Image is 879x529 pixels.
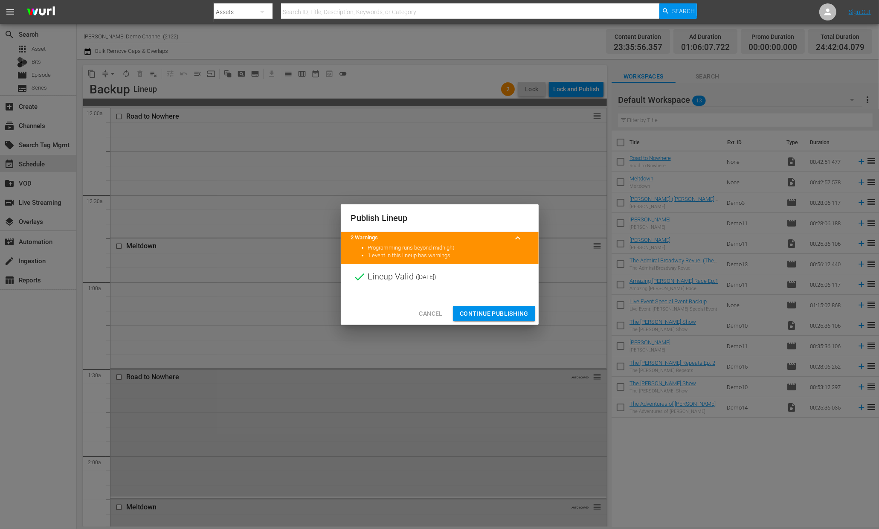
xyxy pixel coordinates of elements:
span: Cancel [419,308,442,319]
a: Sign Out [849,9,871,15]
span: menu [5,7,15,17]
button: keyboard_arrow_up [508,228,528,248]
div: Lineup Valid [341,264,539,290]
button: Continue Publishing [453,306,535,322]
h2: Publish Lineup [351,211,528,225]
img: ans4CAIJ8jUAAAAAAAAAAAAAAAAAAAAAAAAgQb4GAAAAAAAAAAAAAAAAAAAAAAAAJMjXAAAAAAAAAAAAAAAAAAAAAAAAgAT5G... [20,2,61,22]
span: ( [DATE] ) [416,270,437,283]
span: Continue Publishing [460,308,528,319]
span: keyboard_arrow_up [513,233,523,243]
span: Search [672,3,695,19]
title: 2 Warnings [351,234,508,242]
li: Programming runs beyond midnight [368,244,528,252]
li: 1 event in this lineup has warnings. [368,252,528,260]
button: Cancel [412,306,449,322]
